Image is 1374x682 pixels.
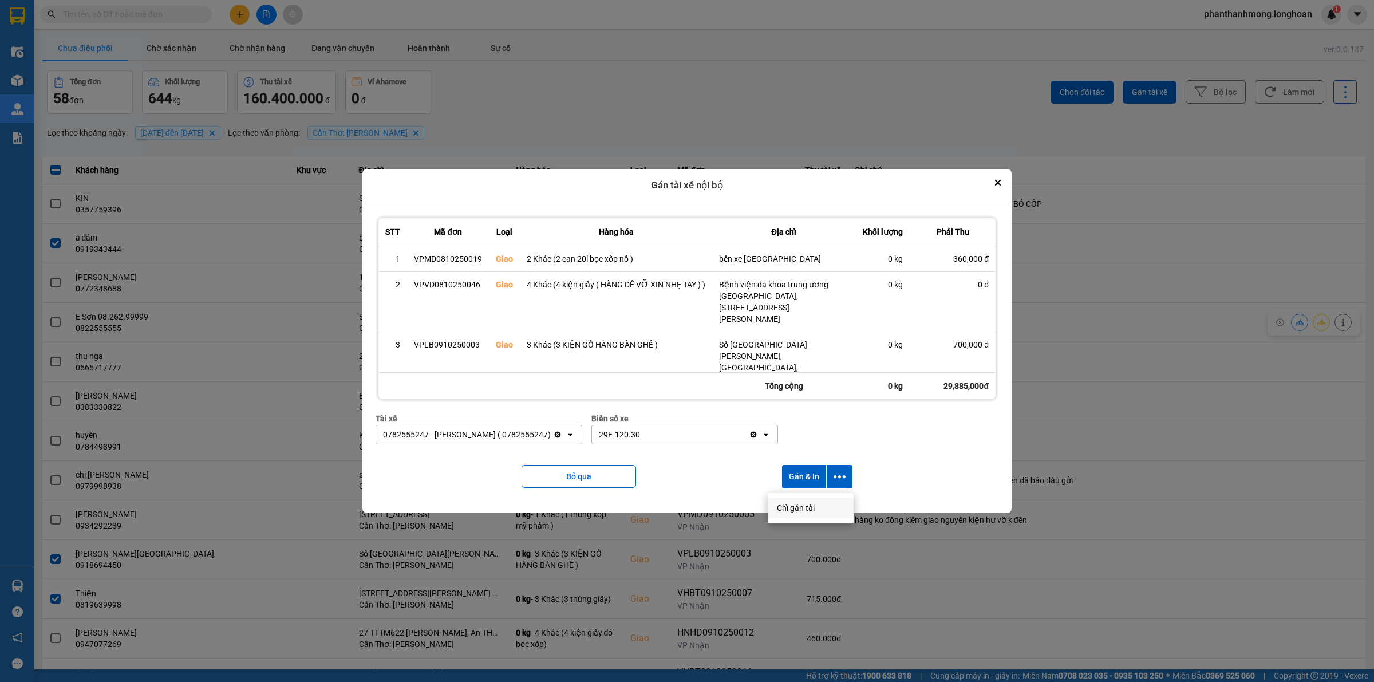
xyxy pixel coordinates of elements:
div: Bệnh viện đa khoa trung ương [GEOGRAPHIC_DATA], [STREET_ADDRESS][PERSON_NAME] [719,279,848,325]
div: Biển số xe [591,412,778,425]
div: 29,885,000đ [910,373,996,399]
input: Selected 0782555247 - NGUYỄN VĂN THANH ( 0782555247). [552,429,553,440]
div: 0 kg [862,339,903,350]
div: 1 [385,253,400,265]
div: 3 [385,339,400,350]
div: bến xe [GEOGRAPHIC_DATA] [719,253,848,265]
span: Chỉ gán tài [777,502,815,514]
div: VPVD0810250046 [414,279,482,290]
div: 0 đ [917,279,989,290]
div: STT [385,225,400,239]
div: Hàng hóa [527,225,705,239]
div: 360,000 đ [917,253,989,265]
div: 2 [385,279,400,290]
div: 3 Khác (3 KIỆN GỖ HÀNG BÀN GHẾ ) [527,339,705,350]
div: Phải Thu [917,225,989,239]
div: Mã đơn [414,225,482,239]
div: Loại [496,225,513,239]
div: dialog [362,169,1012,513]
svg: Clear value [749,430,758,439]
div: 0 kg [862,279,903,290]
div: Khối lượng [862,225,903,239]
div: VPMD0810250019 [414,253,482,265]
div: 4 Khác (4 kiện giấy ( HÀNG DỄ VỠ XIN NHẸ TAY ) ) [527,279,705,290]
div: Số [GEOGRAPHIC_DATA][PERSON_NAME], [GEOGRAPHIC_DATA], [GEOGRAPHIC_DATA], [GEOGRAPHIC_DATA] [719,339,848,396]
button: Bỏ qua [522,465,636,488]
svg: open [566,430,575,439]
div: 0 kg [855,373,910,399]
svg: Clear value [553,430,562,439]
div: Tài xế [376,412,582,425]
div: VPLB0910250003 [414,339,482,350]
div: 29E-120.30 [599,429,640,440]
ul: Menu [768,493,854,523]
svg: open [761,430,771,439]
button: Gán & In [782,465,826,488]
div: Địa chỉ [719,225,848,239]
div: Giao [496,339,513,350]
div: Giao [496,279,513,290]
div: Gán tài xế nội bộ [362,169,1012,202]
div: 0782555247 - [PERSON_NAME] ( 0782555247) [383,429,551,440]
button: Close [991,176,1005,190]
div: 700,000 đ [917,339,989,350]
div: Tổng cộng [712,373,855,399]
div: 0 kg [862,253,903,265]
div: Giao [496,253,513,265]
input: Selected 29E-120.30. [641,429,642,440]
div: 2 Khác (2 can 20l bọc xốp nổ ) [527,253,705,265]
